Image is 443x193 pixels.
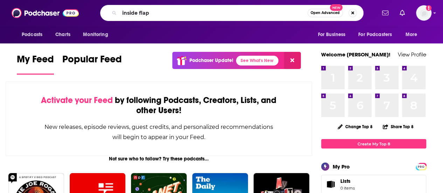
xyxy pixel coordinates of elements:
[321,51,390,58] a: Welcome [PERSON_NAME]!
[41,95,113,105] span: Activate your Feed
[340,178,351,184] span: Lists
[406,30,417,40] span: More
[83,30,108,40] span: Monitoring
[22,30,42,40] span: Podcasts
[12,6,79,20] img: Podchaser - Follow, Share and Rate Podcasts
[321,139,426,149] a: Create My Top 8
[51,28,75,41] a: Charts
[416,5,431,21] button: Show profile menu
[17,53,54,75] a: My Feed
[340,178,355,184] span: Lists
[318,30,345,40] span: For Business
[401,28,426,41] button: open menu
[426,5,431,11] svg: Email not verified
[397,7,408,19] a: Show notifications dropdown
[189,57,233,63] p: Podchaser Update!
[417,164,425,169] a: PRO
[382,120,414,133] button: Share Top 8
[330,4,342,11] span: New
[17,28,51,41] button: open menu
[379,7,391,19] a: Show notifications dropdown
[324,179,338,189] span: Lists
[6,156,312,162] div: Not sure who to follow? Try these podcasts...
[313,28,354,41] button: open menu
[358,30,392,40] span: For Podcasters
[236,56,278,66] a: See What's New
[354,28,402,41] button: open menu
[416,5,431,21] span: Logged in as carlosrosario
[62,53,122,69] span: Popular Feed
[62,53,122,75] a: Popular Feed
[333,163,350,170] div: My Pro
[119,7,307,19] input: Search podcasts, credits, & more...
[100,5,364,21] div: Search podcasts, credits, & more...
[333,122,377,131] button: Change Top 8
[17,53,54,69] span: My Feed
[398,51,426,58] a: View Profile
[340,186,355,191] span: 0 items
[416,5,431,21] img: User Profile
[311,11,340,15] span: Open Advanced
[78,28,117,41] button: open menu
[307,9,343,17] button: Open AdvancedNew
[55,30,70,40] span: Charts
[41,95,277,116] div: by following Podcasts, Creators, Lists, and other Users!
[41,122,277,142] div: New releases, episode reviews, guest credits, and personalized recommendations will begin to appe...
